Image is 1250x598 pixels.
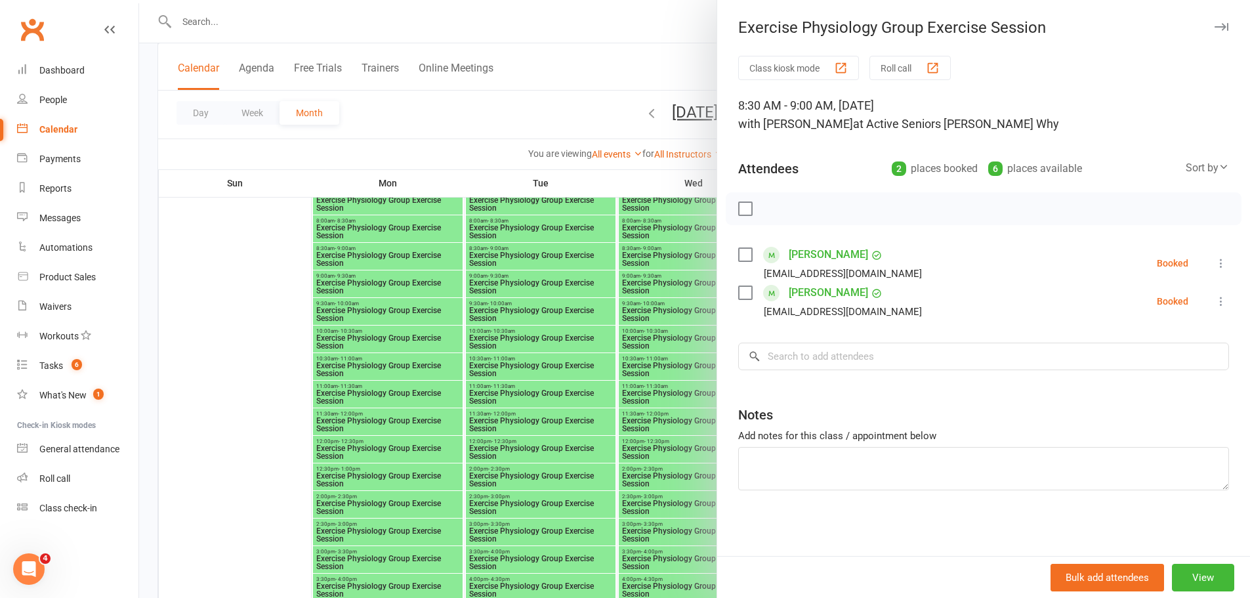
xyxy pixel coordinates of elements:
div: Waivers [39,301,72,312]
span: at Active Seniors [PERSON_NAME] Why [853,117,1059,131]
a: Tasks 6 [17,351,138,381]
div: Workouts [39,331,79,341]
div: Calendar [39,124,77,135]
span: with [PERSON_NAME] [738,117,853,131]
div: General attendance [39,444,119,454]
span: 6 [72,359,82,370]
div: places booked [892,160,978,178]
a: What's New1 [17,381,138,410]
div: People [39,95,67,105]
div: Automations [39,242,93,253]
div: [EMAIL_ADDRESS][DOMAIN_NAME] [764,265,922,282]
a: Dashboard [17,56,138,85]
a: Class kiosk mode [17,494,138,523]
a: Reports [17,174,138,203]
a: Calendar [17,115,138,144]
a: People [17,85,138,115]
a: [PERSON_NAME] [789,244,868,265]
a: [PERSON_NAME] [789,282,868,303]
div: [EMAIL_ADDRESS][DOMAIN_NAME] [764,303,922,320]
div: Tasks [39,360,63,371]
span: 4 [40,553,51,564]
div: Class check-in [39,503,97,513]
input: Search to add attendees [738,343,1229,370]
a: Messages [17,203,138,233]
a: Roll call [17,464,138,494]
div: Add notes for this class / appointment below [738,428,1229,444]
div: Booked [1157,297,1188,306]
iframe: Intercom live chat [13,553,45,585]
a: Workouts [17,322,138,351]
div: Reports [39,183,72,194]
div: 2 [892,161,906,176]
div: Booked [1157,259,1188,268]
button: Class kiosk mode [738,56,859,80]
div: places available [988,160,1082,178]
div: What's New [39,390,87,400]
div: 8:30 AM - 9:00 AM, [DATE] [738,96,1229,133]
a: General attendance kiosk mode [17,435,138,464]
a: Automations [17,233,138,263]
a: Waivers [17,292,138,322]
button: Bulk add attendees [1051,564,1164,591]
div: Attendees [738,160,799,178]
div: Product Sales [39,272,96,282]
div: Sort by [1186,160,1229,177]
a: Clubworx [16,13,49,46]
button: Roll call [869,56,951,80]
div: Messages [39,213,81,223]
div: Roll call [39,473,70,484]
div: Payments [39,154,81,164]
button: View [1172,564,1234,591]
div: 6 [988,161,1003,176]
div: Dashboard [39,65,85,75]
span: 1 [93,389,104,400]
div: Notes [738,406,773,424]
div: Exercise Physiology Group Exercise Session [717,18,1250,37]
a: Payments [17,144,138,174]
a: Product Sales [17,263,138,292]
